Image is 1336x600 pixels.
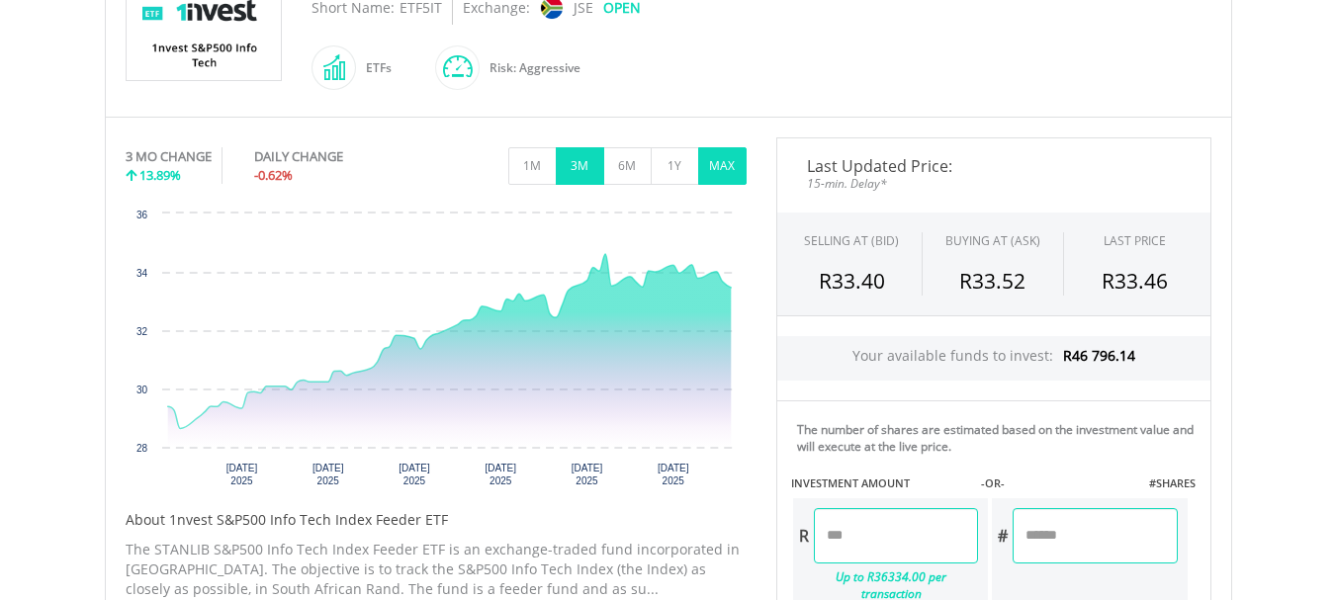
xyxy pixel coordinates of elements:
span: 13.89% [139,166,181,184]
div: SELLING AT (BID) [804,232,899,249]
label: #SHARES [1149,475,1196,491]
label: INVESTMENT AMOUNT [791,475,910,491]
text: 30 [135,385,147,395]
span: -0.62% [254,166,293,184]
div: The number of shares are estimated based on the investment value and will execute at the live price. [797,421,1202,455]
span: R33.40 [819,267,885,295]
text: [DATE] 2025 [658,463,689,486]
text: [DATE] 2025 [225,463,257,486]
text: 28 [135,443,147,454]
div: ETFs [356,44,392,92]
div: 3 MO CHANGE [126,147,212,166]
span: R33.46 [1102,267,1168,295]
span: R46 796.14 [1063,346,1135,365]
text: [DATE] 2025 [312,463,343,486]
span: BUYING AT (ASK) [945,232,1040,249]
button: 6M [603,147,652,185]
button: 1M [508,147,557,185]
text: 34 [135,268,147,279]
text: 32 [135,326,147,337]
div: DAILY CHANGE [254,147,409,166]
button: MAX [698,147,747,185]
label: -OR- [981,475,1005,491]
text: [DATE] 2025 [571,463,602,486]
div: Risk: Aggressive [480,44,580,92]
button: 3M [556,147,604,185]
button: 1Y [651,147,699,185]
span: 15-min. Delay* [792,174,1196,193]
div: Chart. Highcharts interactive chart. [126,204,747,500]
div: LAST PRICE [1104,232,1166,249]
text: [DATE] 2025 [399,463,430,486]
div: Your available funds to invest: [777,336,1210,381]
div: # [992,508,1013,563]
span: R33.52 [959,267,1025,295]
text: [DATE] 2025 [485,463,516,486]
div: R [793,508,814,563]
svg: Interactive chart [126,204,747,500]
text: 36 [135,210,147,220]
p: The STANLIB S&P500 Info Tech Index Feeder ETF is an exchange-traded fund incorporated in [GEOGRAP... [126,540,747,599]
span: Last Updated Price: [792,158,1196,174]
h5: About 1nvest S&P500 Info Tech Index Feeder ETF [126,510,747,530]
